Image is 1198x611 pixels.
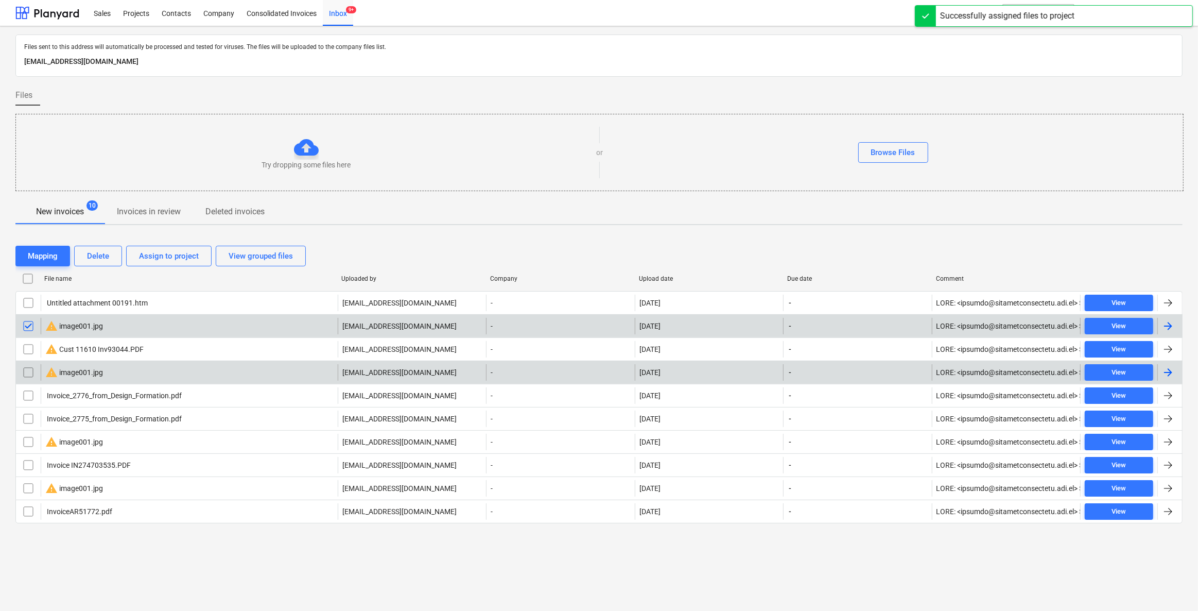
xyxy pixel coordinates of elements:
div: Uploaded by [341,275,482,282]
div: Successfully assigned files to project [940,10,1074,22]
span: - [788,414,792,424]
p: [EMAIL_ADDRESS][DOMAIN_NAME] [342,506,457,517]
span: - [788,506,792,517]
p: Try dropping some files here [262,160,351,170]
div: Untitled attachment 00191.htm [45,299,148,307]
div: Invoice_2776_from_Design_Formation.pdf [45,392,182,400]
div: [DATE] [639,368,661,377]
div: - [486,341,634,358]
div: View [1112,367,1126,379]
span: warning [45,482,58,495]
span: - [788,391,792,401]
button: Browse Files [858,142,928,163]
div: Invoice IN274703535.PDF [45,461,131,469]
div: Assign to project [139,249,199,263]
div: [DATE] [639,438,661,446]
div: File name [44,275,333,282]
p: [EMAIL_ADDRESS][DOMAIN_NAME] [342,321,457,331]
p: Deleted invoices [205,206,265,218]
button: View [1085,341,1153,358]
div: - [486,387,634,404]
p: [EMAIL_ADDRESS][DOMAIN_NAME] [342,483,457,494]
span: 10 [86,200,98,211]
div: Company [490,275,631,282]
p: [EMAIL_ADDRESS][DOMAIN_NAME] [342,460,457,470]
div: - [486,503,634,520]
div: Comment [936,275,1077,282]
span: - [788,298,792,308]
p: [EMAIL_ADDRESS][DOMAIN_NAME] [342,391,457,401]
span: - [788,321,792,331]
div: image001.jpg [45,320,103,332]
p: Invoices in review [117,206,181,218]
div: Cust 11610 Inv93044.PDF [45,343,144,355]
div: View [1112,483,1126,495]
button: View [1085,434,1153,450]
span: warning [45,436,58,448]
button: Mapping [15,246,70,266]
div: InvoiceAR51772.pdf [45,507,112,516]
span: - [788,483,792,494]
button: View [1085,387,1153,404]
div: View [1112,506,1126,518]
span: - [788,460,792,470]
span: warning [45,343,58,355]
div: - [486,411,634,427]
div: [DATE] [639,507,661,516]
div: [DATE] [639,322,661,330]
span: warning [45,366,58,379]
div: View [1112,413,1126,425]
span: - [788,437,792,447]
div: - [486,434,634,450]
div: - [486,364,634,381]
div: - [486,318,634,334]
div: Try dropping some files hereorBrowse Files [15,114,1184,191]
div: - [486,295,634,311]
div: [DATE] [639,415,661,423]
div: [DATE] [639,461,661,469]
div: View grouped files [229,249,293,263]
button: View [1085,457,1153,473]
p: [EMAIL_ADDRESS][DOMAIN_NAME] [342,367,457,378]
p: [EMAIL_ADDRESS][DOMAIN_NAME] [342,414,457,424]
button: View [1085,503,1153,520]
span: - [788,344,792,354]
p: New invoices [36,206,84,218]
div: Invoice_2775_from_Design_Formation.pdf [45,415,182,423]
p: [EMAIL_ADDRESS][DOMAIN_NAME] [342,298,457,308]
div: image001.jpg [45,366,103,379]
button: Assign to project [126,246,212,266]
div: View [1112,390,1126,402]
button: View [1085,318,1153,334]
div: image001.jpg [45,482,103,495]
div: - [486,457,634,473]
div: View [1112,344,1126,355]
div: - [486,480,634,497]
div: [DATE] [639,345,661,353]
div: Upload date [639,275,779,282]
button: Delete [74,246,122,266]
p: Files sent to this address will automatically be processed and tested for viruses. The files will... [24,43,1174,52]
button: View [1085,411,1153,427]
button: View [1085,295,1153,311]
div: Chat Widget [1147,562,1198,611]
p: [EMAIL_ADDRESS][DOMAIN_NAME] [24,56,1174,68]
div: Mapping [28,249,58,263]
div: Due date [788,275,928,282]
button: View [1085,480,1153,497]
p: [EMAIL_ADDRESS][DOMAIN_NAME] [342,437,457,447]
div: View [1112,320,1126,332]
div: Delete [87,249,109,263]
div: View [1112,460,1126,471]
button: View grouped files [216,246,306,266]
div: [DATE] [639,484,661,493]
span: Files [15,89,32,101]
span: 9+ [346,6,356,13]
div: [DATE] [639,299,661,307]
p: [EMAIL_ADDRESS][DOMAIN_NAME] [342,344,457,354]
p: or [596,147,603,158]
div: View [1112,297,1126,309]
span: - [788,367,792,378]
button: View [1085,364,1153,381]
div: Browse Files [871,146,915,159]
